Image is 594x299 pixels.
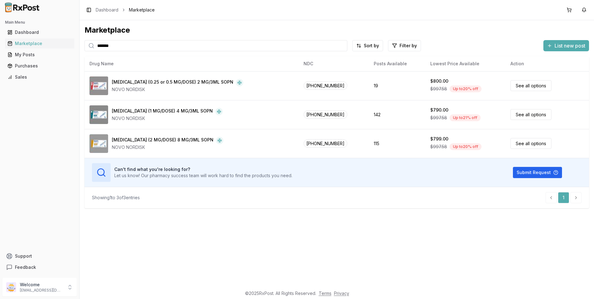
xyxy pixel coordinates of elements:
[450,85,482,92] div: Up to 20 % off
[319,291,331,296] a: Terms
[388,40,421,51] button: Filter by
[129,7,155,13] span: Marketplace
[558,192,569,203] a: 1
[5,27,74,38] a: Dashboard
[505,56,589,71] th: Action
[112,108,213,115] div: [MEDICAL_DATA] (1 MG/DOSE) 4 MG/3ML SOPN
[6,282,16,292] img: User avatar
[369,71,425,100] td: 19
[400,43,417,49] span: Filter by
[369,100,425,129] td: 142
[7,29,72,35] div: Dashboard
[20,282,63,288] p: Welcome
[15,264,36,270] span: Feedback
[555,42,585,49] span: List new post
[369,129,425,158] td: 115
[92,195,140,201] div: Showing 1 to 3 of 3 entries
[112,137,213,144] div: [MEDICAL_DATA] (2 MG/DOSE) 8 MG/3ML SOPN
[510,109,551,120] a: See all options
[2,262,77,273] button: Feedback
[5,20,74,25] h2: Main Menu
[89,134,108,153] img: Ozempic (2 MG/DOSE) 8 MG/3ML SOPN
[2,72,77,82] button: Sales
[364,43,379,49] span: Sort by
[450,143,482,150] div: Up to 20 % off
[20,288,63,293] p: [EMAIL_ADDRESS][DOMAIN_NAME]
[5,49,74,60] a: My Posts
[369,56,425,71] th: Posts Available
[430,107,448,113] div: $790.00
[112,79,233,86] div: [MEDICAL_DATA] (0.25 or 0.5 MG/DOSE) 2 MG/3ML SOPN
[114,172,292,179] p: Let us know! Our pharmacy success team will work hard to find the products you need.
[430,115,447,121] span: $997.58
[112,115,223,122] div: NOVO NORDISK
[112,86,243,93] div: NOVO NORDISK
[450,114,481,121] div: Up to 21 % off
[96,7,118,13] a: Dashboard
[425,56,505,71] th: Lowest Price Available
[543,43,589,49] a: List new post
[546,192,582,203] nav: pagination
[7,52,72,58] div: My Posts
[7,40,72,47] div: Marketplace
[304,81,347,90] span: [PHONE_NUMBER]
[5,71,74,83] a: Sales
[5,38,74,49] a: Marketplace
[5,60,74,71] a: Purchases
[304,139,347,148] span: [PHONE_NUMBER]
[112,144,223,150] div: NOVO NORDISK
[2,61,77,71] button: Purchases
[334,291,349,296] a: Privacy
[2,2,42,12] img: RxPost Logo
[2,251,77,262] button: Support
[510,80,551,91] a: See all options
[96,7,155,13] nav: breadcrumb
[510,138,551,149] a: See all options
[85,56,299,71] th: Drug Name
[2,50,77,60] button: My Posts
[89,105,108,124] img: Ozempic (1 MG/DOSE) 4 MG/3ML SOPN
[114,166,292,172] h3: Can't find what you're looking for?
[513,167,562,178] button: Submit Request
[2,39,77,48] button: Marketplace
[543,40,589,51] button: List new post
[89,76,108,95] img: Ozempic (0.25 or 0.5 MG/DOSE) 2 MG/3ML SOPN
[430,86,447,92] span: $997.58
[85,25,589,35] div: Marketplace
[2,27,77,37] button: Dashboard
[430,136,448,142] div: $799.00
[430,78,448,84] div: $800.00
[7,63,72,69] div: Purchases
[430,144,447,150] span: $997.58
[299,56,369,71] th: NDC
[7,74,72,80] div: Sales
[304,110,347,119] span: [PHONE_NUMBER]
[352,40,383,51] button: Sort by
